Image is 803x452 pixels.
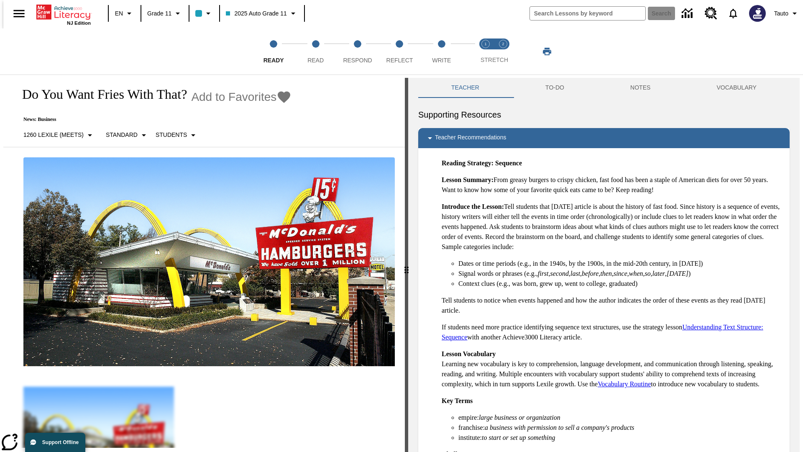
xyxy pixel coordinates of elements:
em: then [600,270,612,277]
p: Standard [106,131,138,139]
div: Teacher Recommendations [418,128,790,148]
div: activity [408,78,800,452]
p: From greasy burgers to crispy chicken, fast food has been a staple of American diets for over 50 ... [442,175,783,195]
button: VOCABULARY [683,78,790,98]
span: Write [432,57,451,64]
li: franchise: [458,423,783,433]
h6: Supporting Resources [418,108,790,121]
strong: Reading Strategy: [442,159,494,167]
text: 2 [502,42,504,46]
span: Tauto [774,9,788,18]
em: when [629,270,643,277]
button: Add to Favorites - Do You Want Fries With That? [191,90,292,104]
li: Dates or time periods (e.g., in the 1940s, by the 1900s, in the mid-20th century, in [DATE]) [458,259,783,269]
em: before [582,270,598,277]
button: Select Student [152,128,202,143]
div: Instructional Panel Tabs [418,78,790,98]
span: Reflect [386,57,413,64]
strong: Lesson Summary: [442,176,494,183]
button: Write step 5 of 5 [417,28,466,74]
span: 2025 Auto Grade 11 [226,9,286,18]
span: Ready [263,57,284,64]
img: Avatar [749,5,766,22]
button: TO-DO [512,78,597,98]
img: One of the first McDonald's stores, with the iconic red sign and golden arches. [23,157,395,367]
button: Select a new avatar [744,3,771,24]
span: Respond [343,57,372,64]
li: empire: [458,413,783,423]
button: Class color is light blue. Change class color [192,6,217,21]
h1: Do You Want Fries With That? [13,87,187,102]
button: Respond step 3 of 5 [333,28,382,74]
div: Press Enter or Spacebar and then press right and left arrow keys to move the slider [405,78,408,452]
em: later [652,270,665,277]
span: NJ Edition [67,21,91,26]
input: search field [530,7,645,20]
p: Students [156,131,187,139]
button: Teacher [418,78,512,98]
li: Context clues (e.g., was born, grew up, went to college, graduated) [458,279,783,289]
em: to start or set up something [482,434,555,441]
em: a business with permission to sell a company's products [485,424,634,431]
button: Scaffolds, Standard [102,128,152,143]
strong: Sequence [495,159,522,167]
button: Ready step 1 of 5 [249,28,298,74]
em: first [538,270,549,277]
button: Read step 2 of 5 [291,28,340,74]
button: Select Lexile, 1260 Lexile (Meets) [20,128,98,143]
strong: Introduce the Lesson: [442,203,504,210]
span: EN [115,9,123,18]
p: Tell students that [DATE] article is about the history of fast food. Since history is a sequence ... [442,202,783,252]
button: Profile/Settings [771,6,803,21]
em: so [645,270,651,277]
a: Vocabulary Routine [598,380,651,388]
em: [DATE] [667,270,688,277]
strong: Key Terms [442,397,473,404]
button: NOTES [597,78,683,98]
p: Tell students to notice when events happened and how the author indicates the order of these even... [442,295,783,316]
text: 1 [484,42,486,46]
p: 1260 Lexile (Meets) [23,131,84,139]
button: Print [534,44,560,59]
li: Signal words or phrases (e.g., , , , , , , , , , ) [458,269,783,279]
p: News: Business [13,116,292,123]
span: STRETCH [481,56,508,63]
em: since [614,270,627,277]
p: If students need more practice identifying sequence text structures, use the strategy lesson with... [442,322,783,342]
button: Open side menu [7,1,31,26]
li: institute: [458,433,783,443]
button: Stretch Read step 1 of 2 [473,28,498,74]
span: Grade 11 [147,9,171,18]
div: reading [3,78,405,448]
button: Class: 2025 Auto Grade 11, Select your class [222,6,301,21]
a: Data Center [677,2,700,25]
em: large business or organization [479,414,560,421]
em: last [570,270,580,277]
p: Learning new vocabulary is key to comprehension, language development, and communication through ... [442,349,783,389]
a: Understanding Text Structure: Sequence [442,324,763,341]
button: Reflect step 4 of 5 [375,28,424,74]
p: Teacher Recommendations [435,133,506,143]
button: Support Offline [25,433,85,452]
a: Resource Center, Will open in new tab [700,2,722,25]
button: Language: EN, Select a language [111,6,138,21]
a: Notifications [722,3,744,24]
strong: Lesson Vocabulary [442,350,496,357]
span: Add to Favorites [191,90,276,104]
span: Read [307,57,324,64]
em: second [550,270,569,277]
button: Grade: Grade 11, Select a grade [144,6,186,21]
button: Stretch Respond step 2 of 2 [491,28,515,74]
div: Home [36,3,91,26]
span: Support Offline [42,439,79,445]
